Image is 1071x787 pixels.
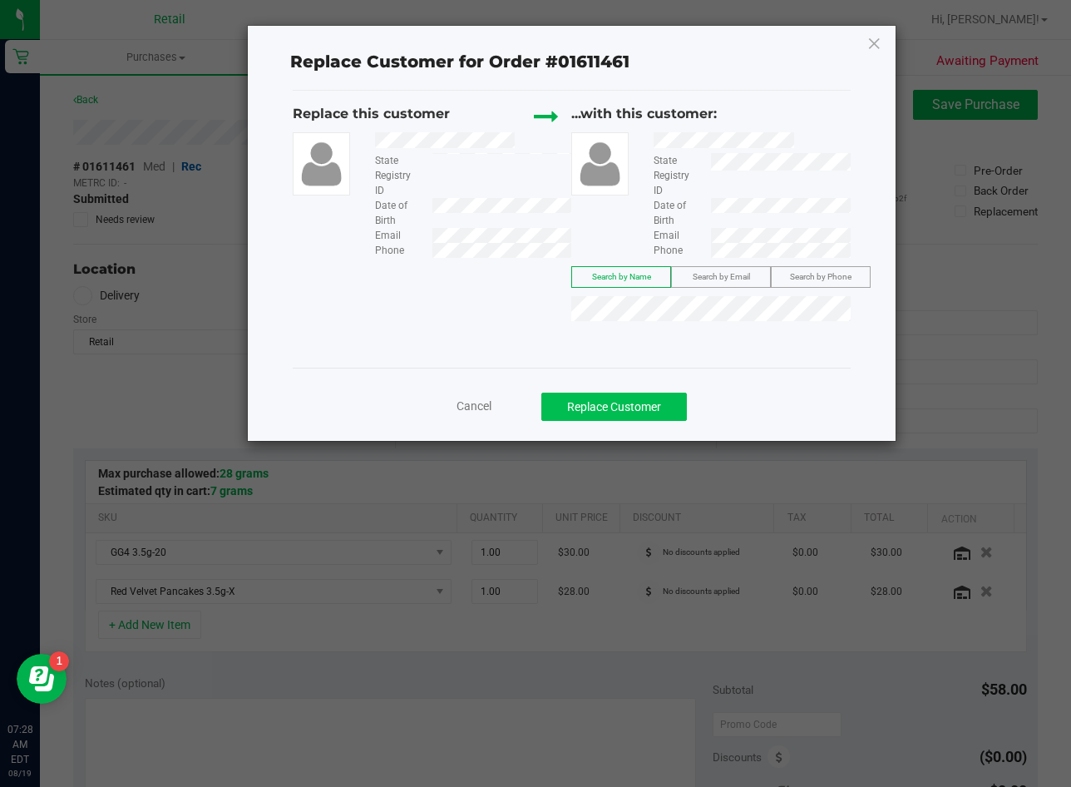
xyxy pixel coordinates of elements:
[49,651,69,671] iframe: Resource center unread badge
[457,399,491,413] span: Cancel
[693,272,750,281] span: Search by Email
[592,272,651,281] span: Search by Name
[17,654,67,704] iframe: Resource center
[363,198,432,228] div: Date of Birth
[571,106,717,121] span: ...with this customer:
[641,243,711,258] div: Phone
[641,198,711,228] div: Date of Birth
[293,106,450,121] span: Replace this customer
[790,272,851,281] span: Search by Phone
[363,243,432,258] div: Phone
[363,153,432,198] div: State Registry ID
[297,140,346,188] img: user-icon.png
[641,228,711,243] div: Email
[280,48,639,77] span: Replace Customer for Order #01611461
[363,228,432,243] div: Email
[575,140,624,188] img: user-icon.png
[641,153,711,198] div: State Registry ID
[541,393,687,421] button: Replace Customer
